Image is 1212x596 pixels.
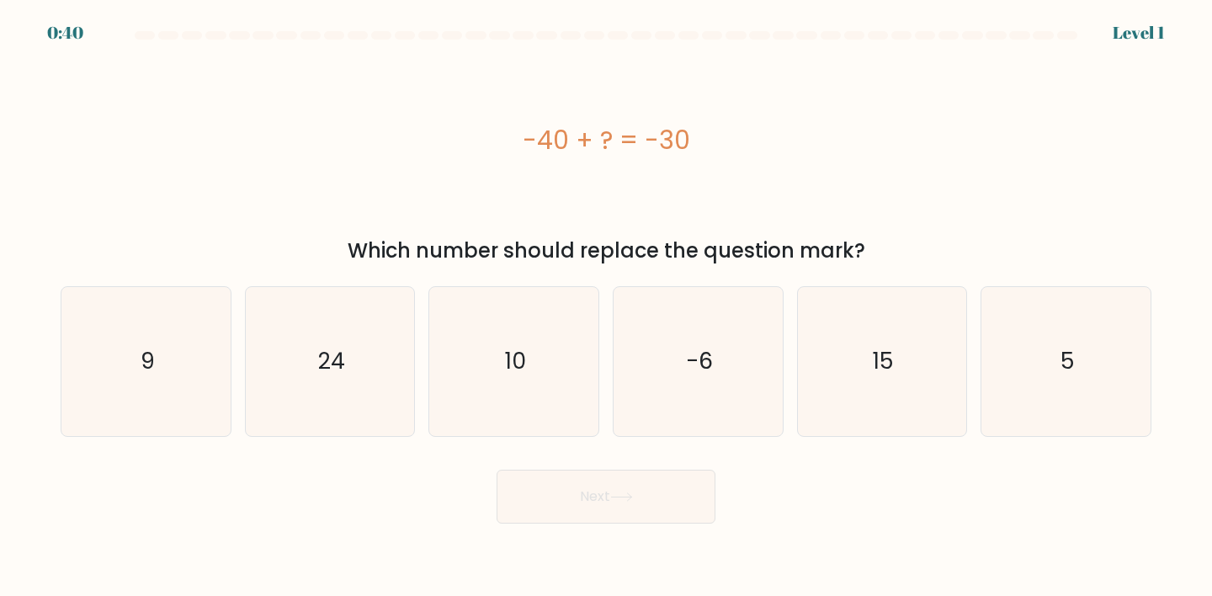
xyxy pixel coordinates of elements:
[141,346,155,377] text: 9
[1113,20,1165,45] div: Level 1
[47,20,83,45] div: 0:40
[1060,346,1075,377] text: 5
[873,346,894,377] text: 15
[505,346,526,377] text: 10
[61,121,1151,159] div: -40 + ? = -30
[686,346,713,377] text: -6
[318,346,345,377] text: 24
[71,236,1141,266] div: Which number should replace the question mark?
[497,470,715,524] button: Next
